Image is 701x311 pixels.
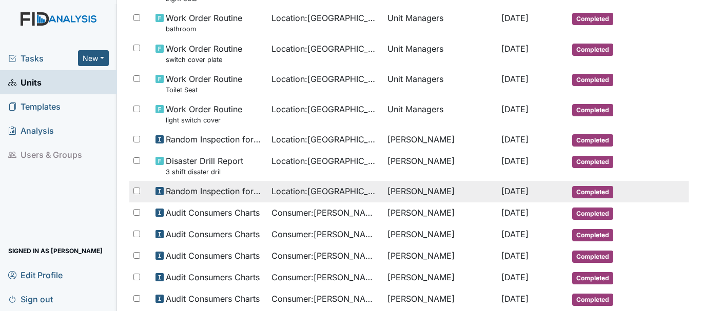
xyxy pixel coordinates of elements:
[166,43,242,65] span: Work Order Routine switch cover plate
[383,181,497,202] td: [PERSON_NAME]
[166,155,243,177] span: Disaster Drill Report 3 shift disater dril
[501,134,529,144] span: [DATE]
[166,167,243,177] small: 3 shift disater dril
[501,13,529,23] span: [DATE]
[271,185,379,197] span: Location : [GEOGRAPHIC_DATA]
[8,52,78,65] a: Tasks
[501,186,529,196] span: [DATE]
[383,288,497,310] td: [PERSON_NAME]
[383,151,497,181] td: [PERSON_NAME]
[166,103,242,125] span: Work Order Routine light switch cover
[572,272,613,284] span: Completed
[271,250,379,262] span: Consumer : [PERSON_NAME]
[383,69,497,99] td: Unit Managers
[501,208,529,218] span: [DATE]
[501,104,529,114] span: [DATE]
[501,74,529,84] span: [DATE]
[166,293,260,305] span: Audit Consumers Charts
[166,133,263,146] span: Random Inspection for AM
[271,206,379,219] span: Consumer : [PERSON_NAME]
[501,44,529,54] span: [DATE]
[8,74,42,90] span: Units
[383,202,497,224] td: [PERSON_NAME]
[572,156,613,168] span: Completed
[271,293,379,305] span: Consumer : [PERSON_NAME][GEOGRAPHIC_DATA]
[271,73,379,85] span: Location : [GEOGRAPHIC_DATA]
[166,24,242,34] small: bathroom
[572,229,613,241] span: Completed
[572,74,613,86] span: Completed
[383,129,497,151] td: [PERSON_NAME]
[383,8,497,38] td: Unit Managers
[572,251,613,263] span: Completed
[383,99,497,129] td: Unit Managers
[271,271,379,283] span: Consumer : [PERSON_NAME]
[501,272,529,282] span: [DATE]
[78,50,109,66] button: New
[383,267,497,288] td: [PERSON_NAME]
[166,228,260,240] span: Audit Consumers Charts
[166,115,242,125] small: light switch cover
[572,208,613,220] span: Completed
[572,186,613,198] span: Completed
[271,43,379,55] span: Location : [GEOGRAPHIC_DATA]
[572,13,613,25] span: Completed
[271,133,379,146] span: Location : [GEOGRAPHIC_DATA]
[166,85,242,95] small: Toilet Seat
[166,271,260,283] span: Audit Consumers Charts
[572,134,613,147] span: Completed
[8,291,53,307] span: Sign out
[8,122,54,138] span: Analysis
[271,228,379,240] span: Consumer : [PERSON_NAME]
[572,294,613,306] span: Completed
[383,38,497,69] td: Unit Managers
[572,104,613,116] span: Completed
[166,55,242,65] small: switch cover plate
[572,44,613,56] span: Completed
[271,12,379,24] span: Location : [GEOGRAPHIC_DATA]
[8,267,63,283] span: Edit Profile
[501,156,529,166] span: [DATE]
[501,294,529,304] span: [DATE]
[166,185,263,197] span: Random Inspection for Evening
[271,103,379,115] span: Location : [GEOGRAPHIC_DATA]
[271,155,379,167] span: Location : [GEOGRAPHIC_DATA]
[166,73,242,95] span: Work Order Routine Toilet Seat
[166,206,260,219] span: Audit Consumers Charts
[166,12,242,34] span: Work Order Routine bathroom
[383,224,497,245] td: [PERSON_NAME]
[383,245,497,267] td: [PERSON_NAME]
[501,251,529,261] span: [DATE]
[8,243,103,259] span: Signed in as [PERSON_NAME]
[8,98,61,114] span: Templates
[501,229,529,239] span: [DATE]
[166,250,260,262] span: Audit Consumers Charts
